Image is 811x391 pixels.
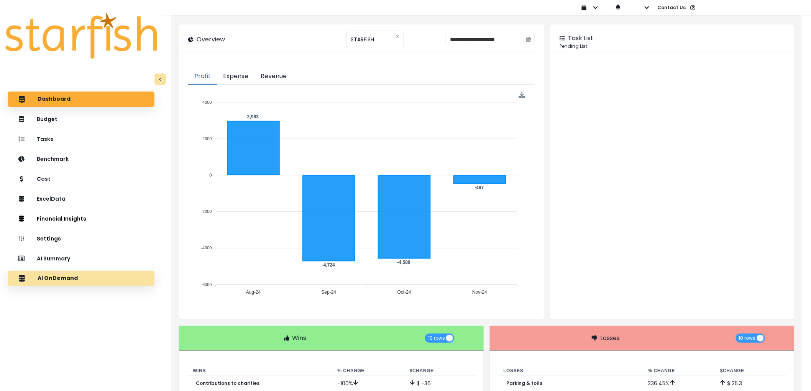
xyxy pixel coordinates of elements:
[202,136,212,141] tspan: 2000
[37,156,69,162] p: Benchmark
[8,171,154,187] button: Cost
[642,375,714,391] td: 236.45 %
[8,92,154,107] button: Dashboard
[202,100,212,105] tspan: 4000
[560,43,785,50] p: Pending List
[395,33,400,40] button: Clear
[351,31,374,47] span: STARFISH
[8,251,154,266] button: AI Summary
[331,375,404,391] td: -100 %
[8,191,154,206] button: ExcelData
[404,366,476,376] th: $ Change
[8,111,154,127] button: Budget
[38,96,71,103] p: Dashboard
[404,375,476,391] td: $ -36
[519,92,525,98] div: Menu
[188,69,217,85] button: Profit
[8,271,154,286] button: AI OnDemand
[497,366,642,376] th: Losses
[246,290,261,295] tspan: Aug-24
[37,136,53,142] p: Tasks
[201,246,212,250] tspan: -4000
[201,209,212,214] tspan: -2000
[568,34,593,43] p: Task List
[37,255,70,262] p: AI Summary
[210,173,212,177] tspan: 0
[600,334,620,343] p: Losses
[37,196,66,202] p: ExcelData
[292,334,307,343] p: Wins
[217,69,254,85] button: Expense
[8,211,154,226] button: Financial Insights
[519,92,525,98] img: Download Profit
[322,290,337,295] tspan: Sep-24
[254,69,293,85] button: Revenue
[201,282,212,287] tspan: -6000
[526,37,531,42] svg: calendar
[8,131,154,147] button: Tasks
[395,34,400,39] svg: close
[197,35,225,44] p: Overview
[8,151,154,167] button: Benchmark
[38,275,78,282] p: AI OnDemand
[37,116,57,123] p: Budget
[714,366,786,376] th: $ Change
[714,375,786,391] td: $ 25.3
[642,366,714,376] th: % Change
[428,334,445,343] span: 10 rows
[473,290,488,295] tspan: Nov-24
[739,334,756,343] span: 10 rows
[196,381,259,386] p: Contributions to charities
[397,290,411,295] tspan: Oct-24
[187,366,331,376] th: Wins
[507,381,543,386] p: Parking & tolls
[8,231,154,246] button: Settings
[37,176,51,182] p: Cost
[331,366,404,376] th: % Change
